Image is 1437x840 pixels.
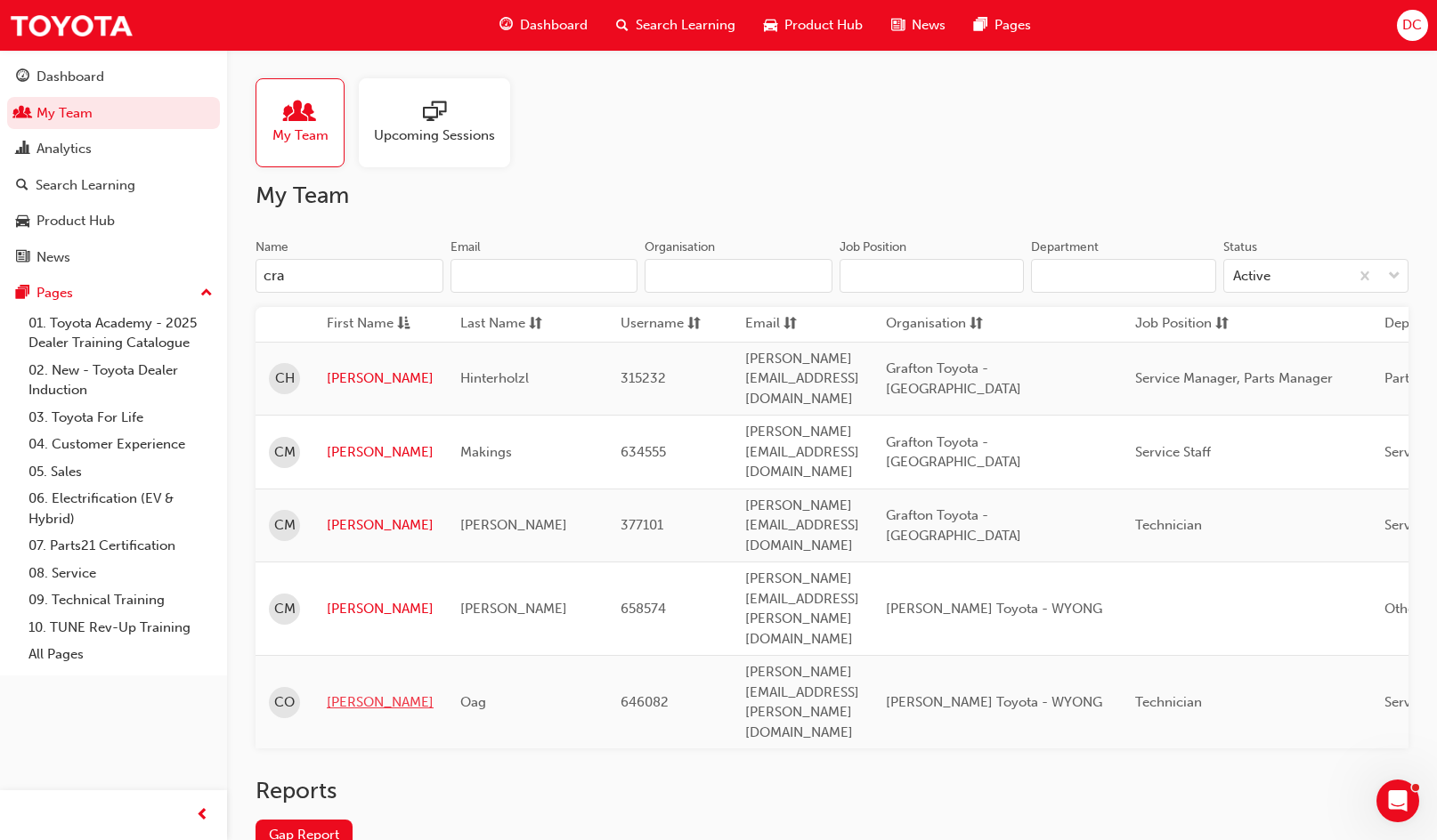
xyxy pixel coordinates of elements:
[327,368,434,389] a: [PERSON_NAME]
[750,7,877,44] a: car-iconProduct Hub
[327,442,434,463] a: [PERSON_NAME]
[423,101,446,125] span: sessionType_ONLINE_URL-icon
[687,313,701,335] span: sorting-icon
[21,641,220,668] a: All Pages
[1135,313,1212,335] span: Job Position
[274,442,296,463] span: CM
[621,444,666,460] span: 634555
[37,211,115,231] div: Product Hub
[636,15,735,36] span: Search Learning
[886,601,1102,617] span: [PERSON_NAME] Toyota - WYONG
[1031,259,1216,293] input: Department
[21,458,220,486] a: 05. Sales
[602,7,750,44] a: search-iconSearch Learning
[645,259,832,293] input: Organisation
[621,370,666,386] span: 315232
[327,313,394,335] span: First Name
[616,14,629,36] span: search-icon
[1384,444,1429,460] span: Service
[37,67,104,87] div: Dashboard
[460,601,567,617] span: [PERSON_NAME]
[1384,601,1420,617] span: Other
[745,664,859,740] span: [PERSON_NAME][EMAIL_ADDRESS][PERSON_NAME][DOMAIN_NAME]
[840,238,906,256] div: Job Position
[1233,266,1271,287] div: Active
[886,507,1021,544] span: Grafton Toyota - [GEOGRAPHIC_DATA]
[784,15,863,36] span: Product Hub
[288,101,312,125] span: people-icon
[745,570,859,647] span: [PERSON_NAME][EMAIL_ADDRESS][PERSON_NAME][DOMAIN_NAME]
[7,133,220,166] a: Analytics
[256,78,359,167] a: My Team
[327,515,434,536] a: [PERSON_NAME]
[1388,265,1400,288] span: down-icon
[460,313,525,335] span: Last Name
[970,313,983,335] span: sorting-icon
[256,238,288,256] div: Name
[912,15,946,36] span: News
[327,692,434,713] a: [PERSON_NAME]
[16,69,29,85] span: guage-icon
[460,370,529,386] span: Hinterholzl
[36,175,135,196] div: Search Learning
[359,78,524,167] a: Upcoming Sessions
[886,313,966,335] span: Organisation
[7,241,220,274] a: News
[886,313,984,335] button: Organisationsorting-icon
[877,7,960,44] a: news-iconNews
[451,238,481,256] div: Email
[840,259,1025,293] input: Job Position
[1384,694,1429,710] span: Service
[9,5,134,45] img: Trak
[645,238,715,256] div: Organisation
[7,205,220,238] a: Product Hub
[745,424,859,480] span: [PERSON_NAME][EMAIL_ADDRESS][DOMAIN_NAME]
[274,692,295,713] span: CO
[621,517,663,533] span: 377101
[16,286,29,302] span: pages-icon
[745,497,859,553] span: [PERSON_NAME][EMAIL_ADDRESS][DOMAIN_NAME]
[1135,313,1233,335] button: Job Positionsorting-icon
[1135,694,1202,710] span: Technician
[745,313,780,335] span: Email
[764,14,777,36] span: car-icon
[7,277,220,310] button: Pages
[256,777,1409,805] h2: Reports
[7,61,220,93] a: Dashboard
[520,15,588,36] span: Dashboard
[1376,779,1419,822] iframe: Intercom live chat
[196,804,209,827] span: prev-icon
[16,106,29,122] span: people-icon
[200,282,213,305] span: up-icon
[7,57,220,277] button: DashboardMy TeamAnalyticsSearch LearningProduct HubNews
[783,313,797,335] span: sorting-icon
[460,313,558,335] button: Last Namesorting-icon
[621,313,684,335] span: Username
[886,694,1102,710] span: [PERSON_NAME] Toyota - WYONG
[621,694,669,710] span: 646082
[21,614,220,642] a: 10. TUNE Rev-Up Training
[1397,10,1428,41] button: DC
[21,532,220,560] a: 07. Parts21 Certification
[460,694,486,710] span: Oag
[499,14,513,36] span: guage-icon
[960,7,1045,44] a: pages-iconPages
[21,586,220,614] a: 09. Technical Training
[7,97,220,130] a: My Team
[21,560,220,587] a: 08. Service
[16,250,29,266] span: news-icon
[745,351,859,407] span: [PERSON_NAME][EMAIL_ADDRESS][DOMAIN_NAME]
[21,485,220,532] a: 06. Electrification (EV & Hybrid)
[274,599,296,619] span: CM
[460,444,512,460] span: Makings
[327,313,425,335] button: First Nameasc-icon
[621,313,718,335] button: Usernamesorting-icon
[974,14,987,36] span: pages-icon
[274,515,296,536] span: CM
[272,125,329,146] span: My Team
[1135,370,1333,386] span: Service Manager, Parts Manager
[529,313,542,335] span: sorting-icon
[7,169,220,202] a: Search Learning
